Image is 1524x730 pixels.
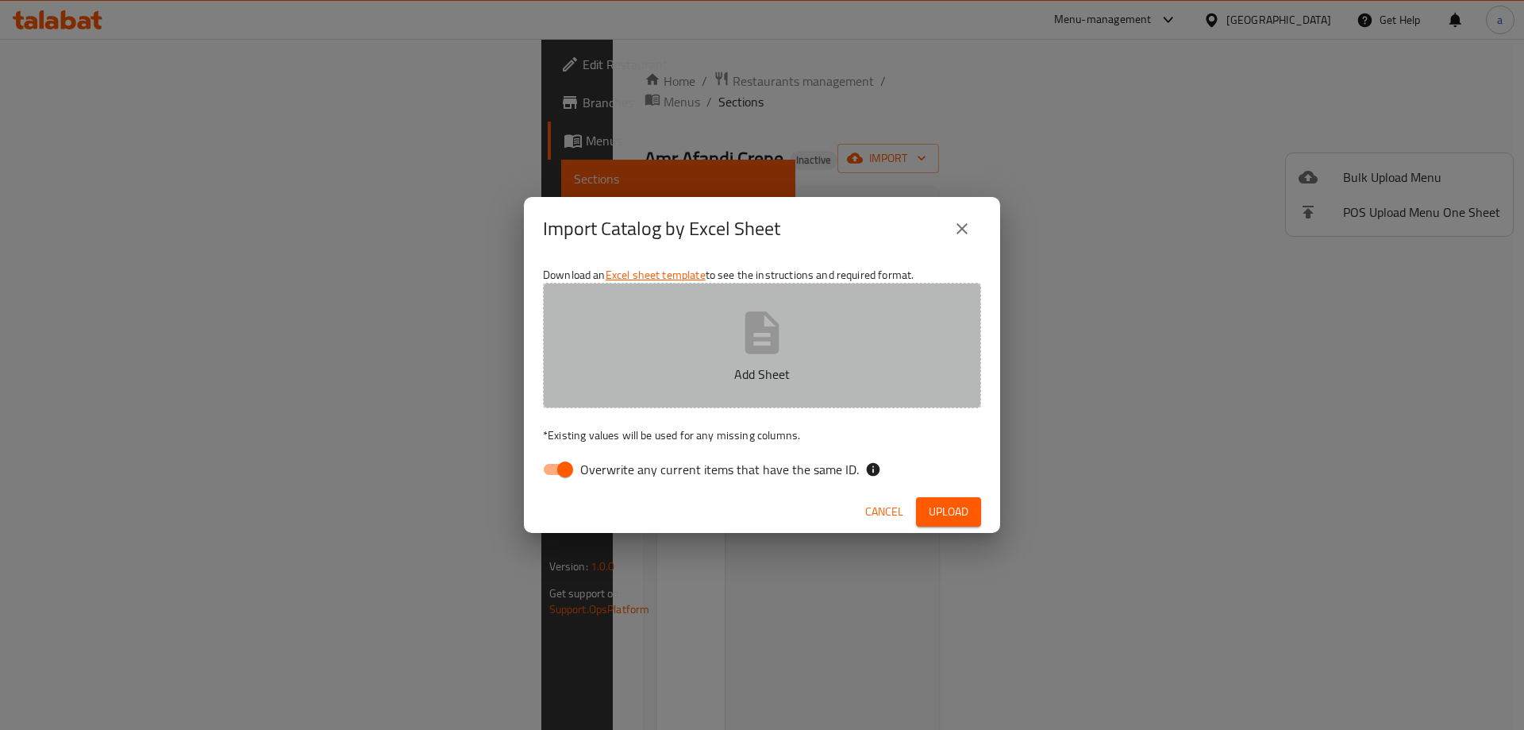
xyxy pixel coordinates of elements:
span: Cancel [865,502,903,522]
a: Excel sheet template [606,265,706,285]
span: Upload [929,502,968,522]
span: Overwrite any current items that have the same ID. [580,460,859,479]
div: Download an to see the instructions and required format. [524,261,1000,491]
svg: If the overwrite option isn't selected, then the items that match an existing ID will be ignored ... [865,462,881,477]
button: Add Sheet [543,283,981,408]
p: Add Sheet [568,365,956,384]
h2: Import Catalog by Excel Sheet [543,216,780,241]
p: Existing values will be used for any missing columns. [543,427,981,443]
button: Cancel [859,497,910,527]
button: Upload [916,497,981,527]
button: close [943,210,981,248]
